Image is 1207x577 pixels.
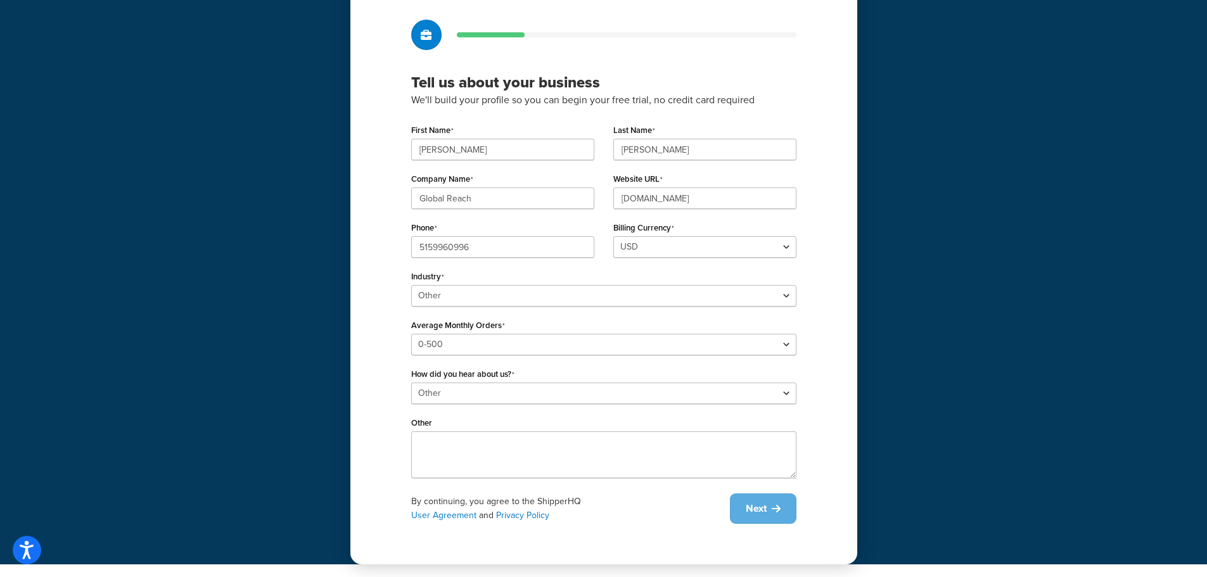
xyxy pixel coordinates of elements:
[613,174,663,184] label: Website URL
[411,272,444,282] label: Industry
[411,320,505,331] label: Average Monthly Orders
[411,369,514,379] label: How did you hear about us?
[411,495,730,523] div: By continuing, you agree to the ShipperHQ and
[613,125,655,136] label: Last Name
[411,73,796,92] h3: Tell us about your business
[411,92,796,108] p: We'll build your profile so you can begin your free trial, no credit card required
[496,509,549,522] a: Privacy Policy
[411,509,476,522] a: User Agreement
[411,125,454,136] label: First Name
[411,223,437,233] label: Phone
[411,418,432,428] label: Other
[411,174,473,184] label: Company Name
[613,223,674,233] label: Billing Currency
